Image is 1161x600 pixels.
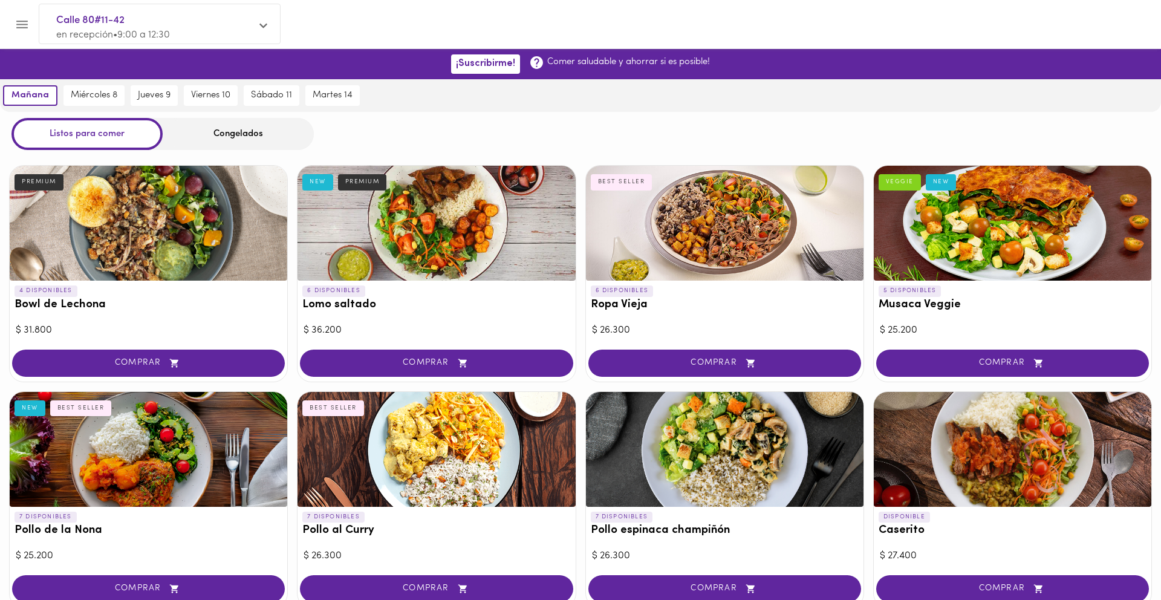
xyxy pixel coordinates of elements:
[16,324,281,337] div: $ 31.800
[27,358,270,368] span: COMPRAR
[1091,530,1149,588] iframe: Messagebird Livechat Widget
[251,90,292,101] span: sábado 11
[591,299,859,311] h3: Ropa Vieja
[15,524,282,537] h3: Pollo de la Nona
[27,584,270,594] span: COMPRAR
[298,392,575,507] div: Pollo al Curry
[588,350,861,377] button: COMPRAR
[879,285,941,296] p: 5 DISPONIBLES
[3,85,57,106] button: mañana
[298,166,575,281] div: Lomo saltado
[876,350,1149,377] button: COMPRAR
[138,90,171,101] span: jueves 9
[15,285,77,296] p: 4 DISPONIBLES
[56,13,251,28] span: Calle 80#11-42
[302,400,364,416] div: BEST SELLER
[586,392,863,507] div: Pollo espinaca champiñón
[591,174,652,190] div: BEST SELLER
[547,56,710,68] p: Comer saludable y ahorrar si es posible!
[12,350,285,377] button: COMPRAR
[244,85,299,106] button: sábado 11
[603,584,846,594] span: COMPRAR
[304,324,569,337] div: $ 36.200
[15,174,63,190] div: PREMIUM
[592,324,857,337] div: $ 26.300
[586,166,863,281] div: Ropa Vieja
[879,174,921,190] div: VEGGIE
[874,392,1151,507] div: Caserito
[302,174,333,190] div: NEW
[338,174,387,190] div: PREMIUM
[879,299,1146,311] h3: Musaca Veggie
[591,524,859,537] h3: Pollo espinaca champiñón
[302,299,570,311] h3: Lomo saltado
[880,549,1145,563] div: $ 27.400
[302,285,365,296] p: 6 DISPONIBLES
[11,90,49,101] span: mañana
[926,174,957,190] div: NEW
[163,118,314,150] div: Congelados
[874,166,1151,281] div: Musaca Veggie
[131,85,178,106] button: jueves 9
[451,54,520,73] button: ¡Suscribirme!
[56,30,170,40] span: en recepción • 9:00 a 12:30
[591,512,653,523] p: 7 DISPONIBLES
[880,324,1145,337] div: $ 25.200
[592,549,857,563] div: $ 26.300
[456,58,515,70] span: ¡Suscribirme!
[315,358,558,368] span: COMPRAR
[50,400,112,416] div: BEST SELLER
[16,549,281,563] div: $ 25.200
[11,118,163,150] div: Listos para comer
[300,350,573,377] button: COMPRAR
[591,285,654,296] p: 6 DISPONIBLES
[302,524,570,537] h3: Pollo al Curry
[191,90,230,101] span: viernes 10
[15,512,77,523] p: 7 DISPONIBLES
[879,524,1146,537] h3: Caserito
[891,584,1134,594] span: COMPRAR
[7,10,37,39] button: Menu
[184,85,238,106] button: viernes 10
[891,358,1134,368] span: COMPRAR
[315,584,558,594] span: COMPRAR
[10,166,287,281] div: Bowl de Lechona
[304,549,569,563] div: $ 26.300
[71,90,117,101] span: miércoles 8
[603,358,846,368] span: COMPRAR
[63,85,125,106] button: miércoles 8
[10,392,287,507] div: Pollo de la Nona
[302,512,365,523] p: 7 DISPONIBLES
[313,90,353,101] span: martes 14
[305,85,360,106] button: martes 14
[15,299,282,311] h3: Bowl de Lechona
[879,512,930,523] p: DISPONIBLE
[15,400,45,416] div: NEW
